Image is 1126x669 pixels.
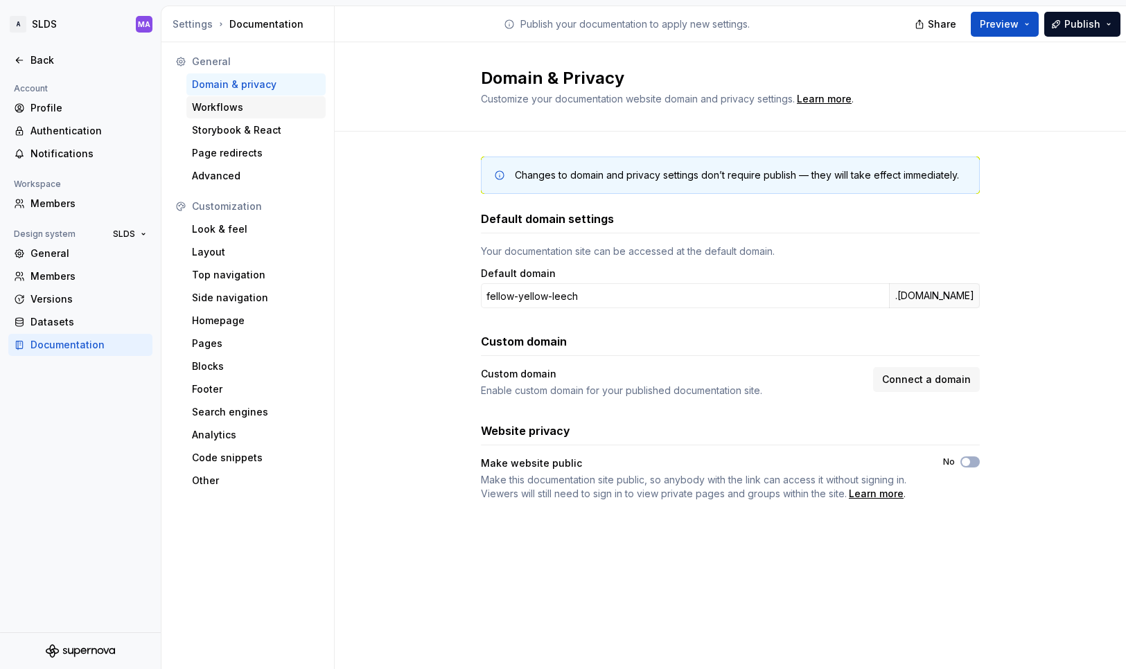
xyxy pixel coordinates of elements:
[186,355,326,377] a: Blocks
[186,447,326,469] a: Code snippets
[192,451,320,465] div: Code snippets
[515,168,959,182] div: Changes to domain and privacy settings don’t require publish — they will take effect immediately.
[1044,12,1120,37] button: Publish
[8,193,152,215] a: Members
[186,142,326,164] a: Page redirects
[520,17,750,31] p: Publish your documentation to apply new settings.
[908,12,965,37] button: Share
[192,474,320,488] div: Other
[849,487,904,501] a: Learn more
[8,49,152,71] a: Back
[481,456,582,470] div: Make website public
[8,311,152,333] a: Datasets
[3,9,158,39] button: ASLDSMA
[186,264,326,286] a: Top navigation
[797,92,852,106] a: Learn more
[186,332,326,355] a: Pages
[30,124,147,138] div: Authentication
[173,17,328,31] div: Documentation
[30,101,147,115] div: Profile
[8,242,152,265] a: General
[481,93,795,105] span: Customize your documentation website domain and privacy settings.
[889,283,980,308] div: .[DOMAIN_NAME]
[481,211,614,227] h3: Default domain settings
[113,229,135,240] span: SLDS
[30,197,147,211] div: Members
[8,265,152,287] a: Members
[192,245,320,259] div: Layout
[192,428,320,442] div: Analytics
[192,222,320,236] div: Look & feel
[186,424,326,446] a: Analytics
[30,247,147,260] div: General
[481,367,556,381] div: Custom domain
[192,291,320,305] div: Side navigation
[192,146,320,160] div: Page redirects
[8,176,67,193] div: Workspace
[192,55,320,69] div: General
[186,401,326,423] a: Search engines
[481,474,906,499] span: Make this documentation site public, so anybody with the link can access it without signing in. V...
[481,67,963,89] h2: Domain & Privacy
[481,267,556,280] label: Default domain
[192,382,320,396] div: Footer
[1064,17,1100,31] span: Publish
[943,456,955,467] label: No
[186,218,326,240] a: Look & feel
[481,422,570,439] h3: Website privacy
[30,53,147,67] div: Back
[8,97,152,119] a: Profile
[8,334,152,356] a: Documentation
[192,123,320,137] div: Storybook & React
[192,169,320,183] div: Advanced
[186,119,326,141] a: Storybook & React
[192,100,320,114] div: Workflows
[186,165,326,187] a: Advanced
[8,80,53,97] div: Account
[192,78,320,91] div: Domain & privacy
[30,147,147,161] div: Notifications
[46,644,115,658] svg: Supernova Logo
[192,337,320,350] div: Pages
[32,17,57,31] div: SLDS
[980,17,1019,31] span: Preview
[192,359,320,373] div: Blocks
[971,12,1039,37] button: Preview
[173,17,213,31] button: Settings
[481,473,918,501] span: .
[192,405,320,419] div: Search engines
[192,314,320,328] div: Homepage
[8,226,81,242] div: Design system
[481,384,865,398] div: Enable custom domain for your published documentation site.
[30,338,147,352] div: Documentation
[10,16,26,33] div: A
[186,73,326,96] a: Domain & privacy
[795,94,854,105] span: .
[30,292,147,306] div: Versions
[30,269,147,283] div: Members
[481,244,980,258] div: Your documentation site can be accessed at the default domain.
[138,19,150,30] div: MA
[186,287,326,309] a: Side navigation
[8,288,152,310] a: Versions
[186,310,326,332] a: Homepage
[8,143,152,165] a: Notifications
[8,120,152,142] a: Authentication
[30,315,147,329] div: Datasets
[186,241,326,263] a: Layout
[186,96,326,118] a: Workflows
[873,367,980,392] button: Connect a domain
[192,268,320,282] div: Top navigation
[186,378,326,400] a: Footer
[186,470,326,492] a: Other
[481,333,567,350] h3: Custom domain
[928,17,956,31] span: Share
[192,199,320,213] div: Customization
[882,373,971,386] span: Connect a domain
